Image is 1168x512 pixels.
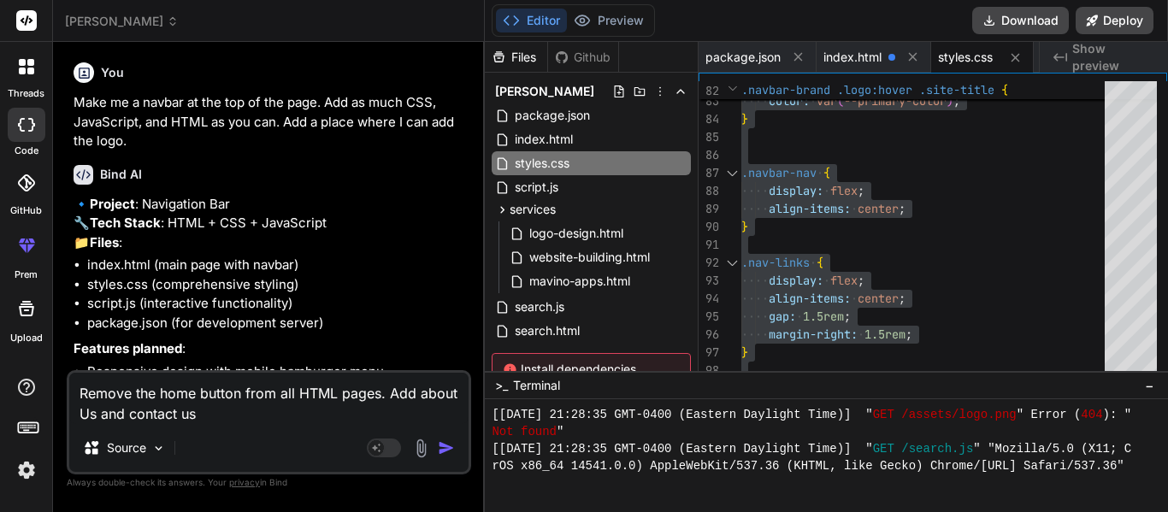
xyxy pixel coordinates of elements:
li: script.js (interactive functionality) [87,294,468,314]
span: .logo:hover [837,82,912,97]
span: { [817,255,823,270]
div: 94 [699,290,719,308]
span: [[DATE] 21:28:35 GMT-0400 (Eastern Daylight Time)] " [492,406,872,423]
button: Download [972,7,1069,34]
label: code [15,144,38,158]
p: Make me a navbar at the top of the page. Add as much CSS, JavaScript, and HTML as you can. Add a ... [74,93,468,151]
div: 91 [699,236,719,254]
p: 🔹 : Navigation Bar 🔧 : HTML + CSS + JavaScript 📁 : [74,195,468,253]
div: Click to collapse the range. [721,254,743,272]
span: Terminal [513,377,560,394]
span: display: [769,183,823,198]
span: flex [830,183,858,198]
div: 88 [699,182,719,200]
span: ; [899,201,905,216]
span: 1.5rem [803,309,844,324]
span: mavino-apps.html [528,271,632,291]
label: GitHub [10,203,42,218]
div: 96 [699,326,719,344]
span: − [1145,377,1154,394]
span: logo-design.html [528,223,625,244]
span: 82 [699,82,719,100]
div: 86 [699,146,719,164]
textarea: Remove the home button from all HTML pages. Add about Us and contact us [69,373,469,424]
div: Click to collapse the range. [721,164,743,182]
span: /search.js [901,440,973,457]
p: Source [107,439,146,456]
span: gap: [769,309,796,324]
label: prem [15,268,38,282]
span: " "Mozilla/5.0 (X11; C [973,440,1131,457]
div: 95 [699,308,719,326]
span: >_ [495,377,508,394]
label: Upload [10,331,43,345]
strong: Features planned [74,340,182,356]
div: 83 [699,92,719,110]
img: settings [12,456,41,485]
label: threads [8,86,44,101]
span: { [823,165,830,180]
span: flex [830,273,858,288]
span: } [741,344,748,360]
span: 404 [1081,406,1102,423]
span: ; [844,309,851,324]
div: 98 [699,362,719,380]
span: index.html [823,49,882,66]
span: color: [769,93,810,109]
strong: Files [90,234,119,250]
button: Editor [496,9,567,32]
span: Install dependencies [503,361,680,378]
span: GET [873,406,894,423]
img: icon [438,439,455,456]
span: /assets/logo.png [901,406,1016,423]
span: ; [953,93,960,109]
span: Not found [492,423,557,440]
h6: Bind AI [100,166,142,183]
span: display: [769,273,823,288]
button: − [1141,372,1158,399]
li: Responsive design with mobile hamburger menu [87,362,468,382]
span: align-items: [769,291,851,306]
button: Preview [567,9,651,32]
div: Files [485,49,547,66]
span: services [510,201,556,218]
span: package.json [513,105,592,126]
span: .site-title [919,82,994,97]
span: search.html [513,321,581,341]
span: } [741,219,748,234]
span: center [858,201,899,216]
span: ; [858,273,864,288]
span: [[DATE] 21:28:35 GMT-0400 (Eastern Daylight Time)] " [492,440,872,457]
span: ; [858,183,864,198]
span: ; [899,291,905,306]
span: [PERSON_NAME] [65,13,179,30]
span: Show preview [1072,40,1154,74]
div: 89 [699,200,719,218]
span: { [1001,82,1008,97]
span: " [557,423,563,440]
button: Deploy [1076,7,1153,34]
div: 85 [699,128,719,146]
div: 93 [699,272,719,290]
span: package.json [705,49,781,66]
span: ): " [1103,406,1132,423]
span: 1.5rem [864,327,905,342]
span: align-items: [769,201,851,216]
span: .navbar-brand [741,82,830,97]
li: package.json (for development server) [87,314,468,333]
span: privacy [229,477,260,487]
li: index.html (main page with navbar) [87,256,468,275]
span: rOS x86_64 14541.0.0) AppleWebKit/537.36 (KHTML, like Gecko) Chrome/[URL] Safari/537.36" [492,457,1124,474]
p: : [74,339,468,359]
div: 92 [699,254,719,272]
strong: Tech Stack [90,215,161,231]
span: margin-right: [769,327,858,342]
img: attachment [411,438,431,458]
span: search.js [513,297,566,317]
span: styles.css [513,153,571,174]
span: GET [873,440,894,457]
span: website-building.html [528,247,652,268]
span: .nav-links [741,255,810,270]
span: .navbar-nav [741,165,817,180]
span: " Error ( [1017,406,1082,423]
